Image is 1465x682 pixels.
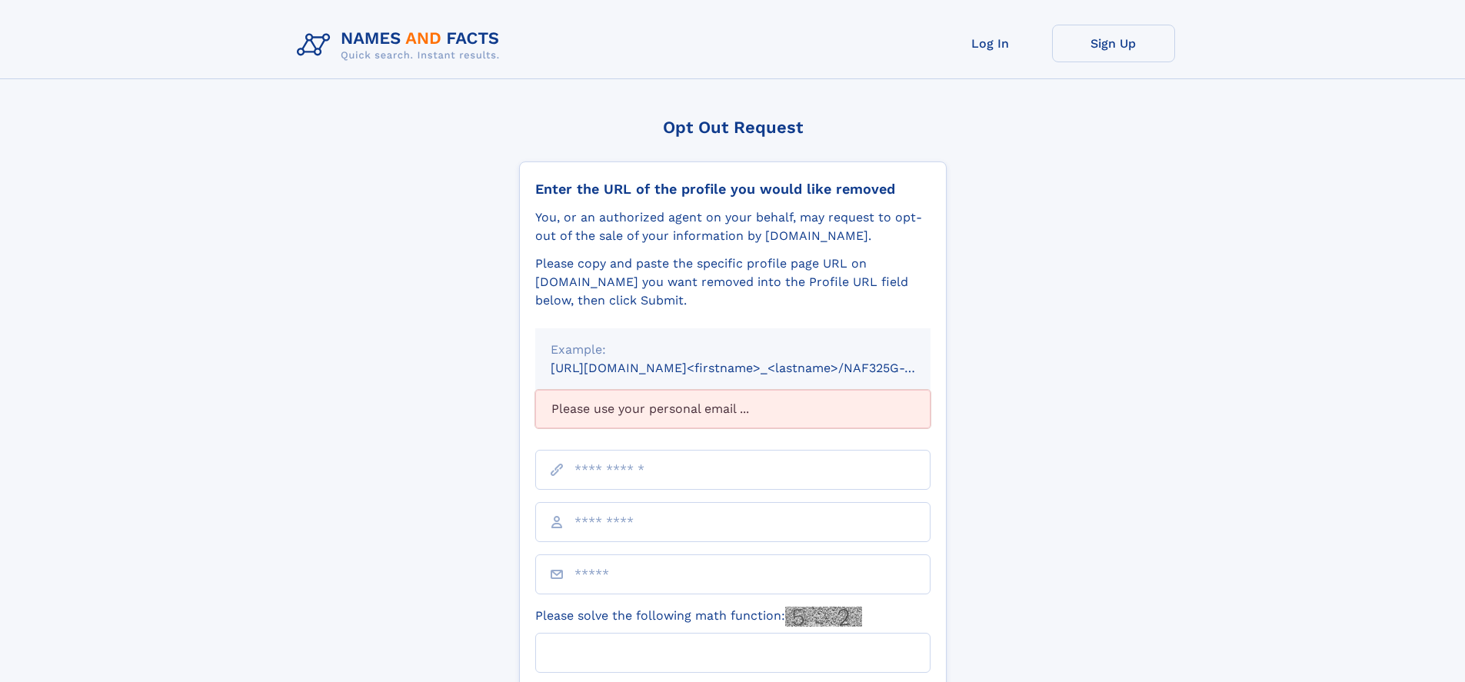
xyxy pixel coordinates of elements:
div: Please copy and paste the specific profile page URL on [DOMAIN_NAME] you want removed into the Pr... [535,255,931,310]
a: Sign Up [1052,25,1175,62]
img: Logo Names and Facts [291,25,512,66]
label: Please solve the following math function: [535,607,862,627]
div: Opt Out Request [519,118,947,137]
div: Enter the URL of the profile you would like removed [535,181,931,198]
small: [URL][DOMAIN_NAME]<firstname>_<lastname>/NAF325G-xxxxxxxx [551,361,960,375]
div: Please use your personal email ... [535,390,931,428]
div: You, or an authorized agent on your behalf, may request to opt-out of the sale of your informatio... [535,208,931,245]
div: Example: [551,341,915,359]
a: Log In [929,25,1052,62]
